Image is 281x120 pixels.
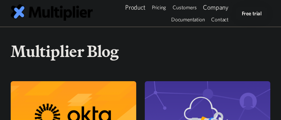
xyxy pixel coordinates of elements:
[236,7,267,20] a: Free trial
[125,3,145,12] div: Product
[208,14,232,26] a: Contact
[169,1,200,14] a: Customers
[203,3,229,12] div: Company
[149,1,170,14] a: Pricing
[168,14,208,26] a: Documentation
[11,41,270,61] h1: Multiplier Blog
